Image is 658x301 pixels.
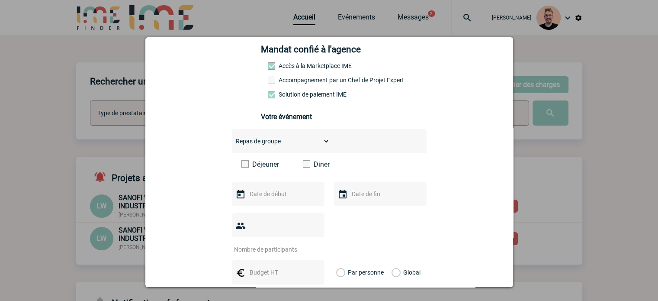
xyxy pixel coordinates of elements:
[392,260,397,285] label: Global
[268,62,306,69] label: Accès à la Marketplace IME
[268,77,306,84] label: Prestation payante
[241,160,291,168] label: Déjeuner
[268,91,306,98] label: Conformité aux process achat client, Prise en charge de la facturation, Mutualisation de plusieur...
[336,260,346,285] label: Par personne
[247,188,307,200] input: Date de début
[247,267,307,278] input: Budget HT
[261,44,361,55] h4: Mandat confié à l'agence
[303,160,353,168] label: Diner
[261,113,397,121] h3: Votre événement
[350,188,409,200] input: Date de fin
[232,244,313,255] input: Nombre de participants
